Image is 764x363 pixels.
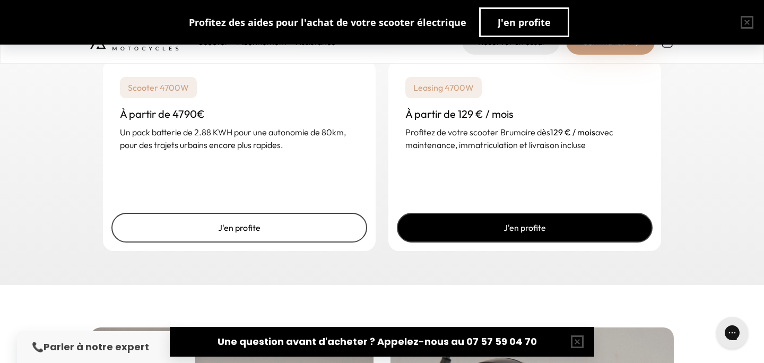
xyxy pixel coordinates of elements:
[397,213,653,243] a: J'en profite
[405,77,482,98] p: Leasing 4700W
[711,313,753,352] iframe: Gorgias live chat messenger
[405,107,644,122] h3: À partir de 129 € / mois
[111,213,367,243] a: J'en profite
[120,77,197,98] p: Scooter 4700W
[120,126,359,151] p: Un pack batterie de 2.88 KWH pour une autonomie de 80km, pour des trajets urbains encore plus rap...
[120,107,359,122] h3: À partir de 4790€
[550,127,595,137] strong: 129 € / mois
[405,126,644,151] p: Profitez de votre scooter Brumaire dès avec maintenance, immatriculation et livraison incluse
